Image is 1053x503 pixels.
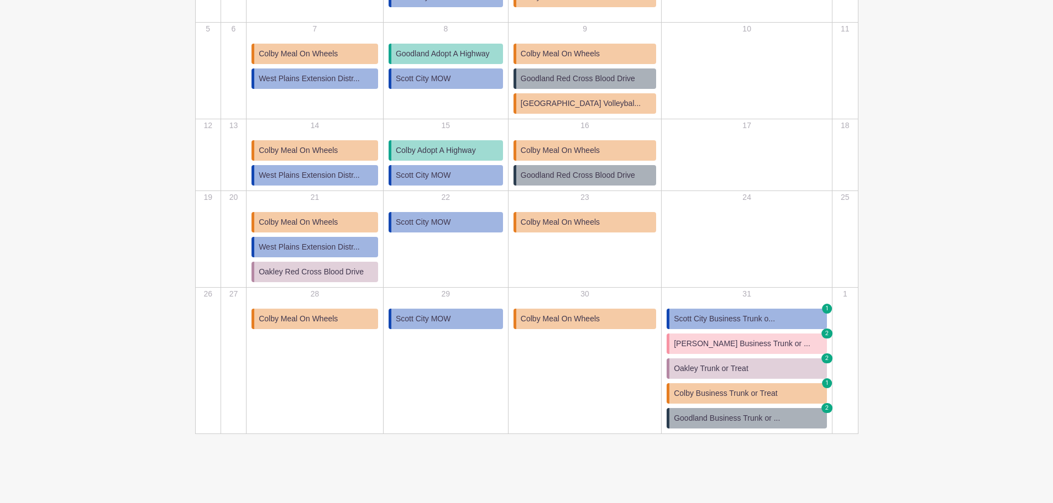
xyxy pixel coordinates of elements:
[389,44,503,64] a: Goodland Adopt A Highway
[396,216,451,228] span: Scott City MOW
[384,288,507,300] p: 29
[196,23,220,35] p: 5
[662,288,831,300] p: 31
[259,145,338,156] span: Colby Meal On Wheels
[821,329,832,338] span: 2
[384,23,507,35] p: 8
[389,165,503,186] a: Scott City MOW
[521,98,641,109] span: [GEOGRAPHIC_DATA] Volleybal...
[384,120,507,131] p: 15
[833,288,857,300] p: 1
[252,68,378,89] a: West Plains Extension Distr...
[662,120,831,131] p: 17
[821,353,832,363] span: 2
[222,120,245,131] p: 13
[259,48,338,60] span: Colby Meal On Wheels
[222,23,245,35] p: 6
[196,288,220,300] p: 26
[833,192,857,203] p: 25
[821,403,832,413] span: 2
[521,216,600,228] span: Colby Meal On Wheels
[252,165,378,186] a: West Plains Extension Distr...
[674,388,778,399] span: Colby Business Trunk or Treat
[674,338,810,350] span: [PERSON_NAME] Business Trunk or ...
[389,140,503,161] a: Colby Adopt A Highway
[822,304,832,314] span: 1
[396,48,490,60] span: Goodland Adopt A Highway
[247,23,383,35] p: 7
[396,170,451,181] span: Scott City MOW
[667,358,827,379] a: Oakley Trunk or Treat 2
[259,216,338,228] span: Colby Meal On Wheels
[509,288,661,300] p: 30
[667,383,827,404] a: Colby Business Trunk or Treat 1
[396,313,451,325] span: Scott City MOW
[247,192,383,203] p: 21
[521,313,600,325] span: Colby Meal On Wheels
[662,192,831,203] p: 24
[247,120,383,131] p: 14
[514,140,656,161] a: Colby Meal On Wheels
[667,333,827,354] a: [PERSON_NAME] Business Trunk or ... 2
[521,73,635,84] span: Goodland Red Cross Blood Drive
[822,378,832,388] span: 1
[521,48,600,60] span: Colby Meal On Wheels
[389,309,503,329] a: Scott City MOW
[252,212,378,232] a: Colby Meal On Wheels
[674,313,775,325] span: Scott City Business Trunk o...
[667,408,827,428] a: Goodland Business Trunk or ... 2
[222,288,245,300] p: 27
[674,412,780,424] span: Goodland Business Trunk or ...
[514,93,656,114] a: [GEOGRAPHIC_DATA] Volleybal...
[509,120,661,131] p: 16
[196,120,220,131] p: 12
[514,212,656,232] a: Colby Meal On Wheels
[252,309,378,329] a: Colby Meal On Wheels
[259,73,360,84] span: West Plains Extension Distr...
[389,212,503,232] a: Scott City MOW
[514,44,656,64] a: Colby Meal On Wheels
[247,288,383,300] p: 28
[196,192,220,203] p: 19
[252,44,378,64] a: Colby Meal On Wheels
[259,313,338,325] span: Colby Meal On Wheels
[514,165,656,186] a: Goodland Red Cross Blood Drive
[521,145,600,156] span: Colby Meal On Wheels
[521,170,635,181] span: Goodland Red Cross Blood Drive
[509,23,661,35] p: 9
[833,120,857,131] p: 18
[667,309,827,329] a: Scott City Business Trunk o... 1
[396,145,476,156] span: Colby Adopt A Highway
[389,68,503,89] a: Scott City MOW
[509,192,661,203] p: 23
[514,68,656,89] a: Goodland Red Cross Blood Drive
[252,262,378,282] a: Oakley Red Cross Blood Drive
[833,23,857,35] p: 11
[259,170,360,181] span: West Plains Extension Distr...
[514,309,656,329] a: Colby Meal On Wheels
[259,266,364,278] span: Oakley Red Cross Blood Drive
[252,237,378,257] a: West Plains Extension Distr...
[662,23,831,35] p: 10
[384,192,507,203] p: 22
[259,241,360,253] span: West Plains Extension Distr...
[252,140,378,161] a: Colby Meal On Wheels
[396,73,451,84] span: Scott City MOW
[674,363,748,374] span: Oakley Trunk or Treat
[222,192,245,203] p: 20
